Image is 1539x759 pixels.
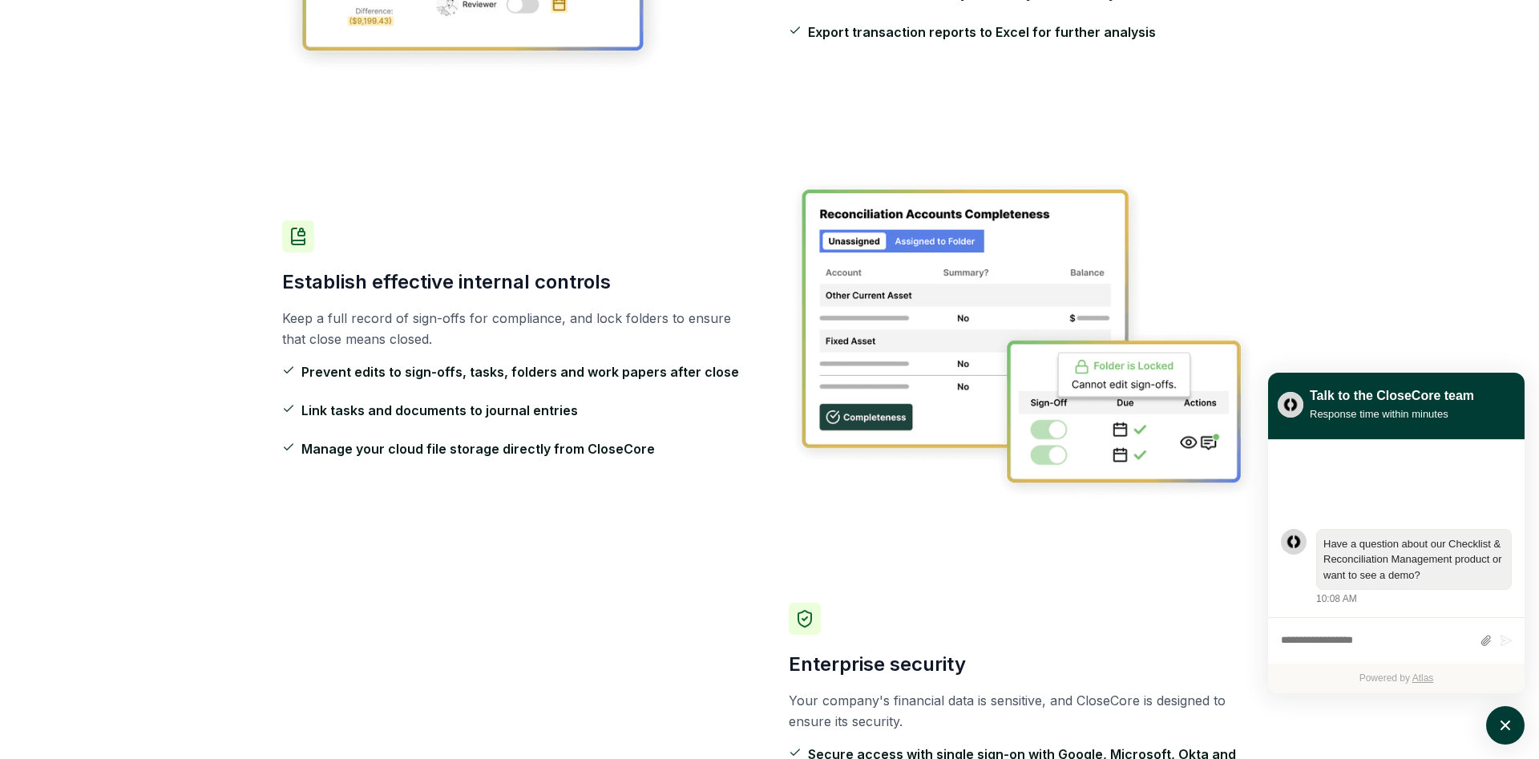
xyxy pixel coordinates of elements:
h3: Enterprise security [789,652,1257,677]
p: Your company's financial data is sensitive, and CloseCore is designed to ensure its security. [789,690,1257,732]
div: atlas-message-text [1323,536,1505,583]
img: yblje5SQxOoZuw2TcITt_icon.png [1278,392,1303,418]
div: Response time within minutes [1310,406,1474,422]
img: Establish effective internal controls [789,178,1257,500]
div: 10:08 AM [1316,591,1357,606]
div: atlas-ticket [1268,440,1525,693]
span: Prevent edits to sign-offs, tasks, folders and work papers after close [301,362,739,382]
div: Friday, August 29, 10:08 AM [1316,529,1512,607]
span: Export transaction reports to Excel for further analysis [808,22,1156,42]
p: Keep a full record of sign-offs for compliance, and lock folders to ensure that close means closed. [282,308,750,349]
div: atlas-message-author-avatar [1281,529,1307,555]
button: atlas-launcher [1486,706,1525,745]
button: Attach files by clicking or dropping files here [1480,634,1492,648]
span: Link tasks and documents to journal entries [301,401,578,420]
span: Manage your cloud file storage directly from CloseCore [301,439,655,458]
div: atlas-window [1268,373,1525,693]
div: atlas-message-bubble [1316,529,1512,591]
div: Talk to the CloseCore team [1310,386,1474,406]
div: atlas-composer [1281,626,1512,656]
div: atlas-message [1281,529,1512,607]
div: Powered by [1268,664,1525,693]
h3: Establish effective internal controls [282,269,750,295]
a: Atlas [1412,672,1434,684]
